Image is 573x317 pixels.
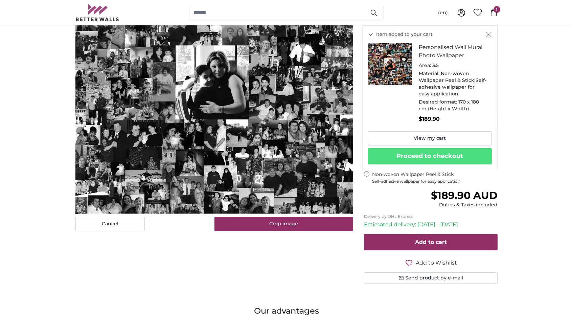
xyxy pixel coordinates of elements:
[75,4,119,21] img: Betterwalls
[368,43,412,85] img: personalised-photo
[486,31,492,38] button: Close
[419,115,486,123] p: $189.90
[419,70,486,97] span: Non-woven Wallpaper Peel & Stick|Self-adhesive wallpaper for easy application
[372,179,498,184] span: Self-adhesive wallpaper for easy application
[419,99,457,105] span: Desired format:
[494,6,500,13] span: 1
[364,221,498,229] p: Estimated delivery: [DATE] - [DATE]
[364,234,498,250] button: Add to cart
[364,258,498,267] button: Add to Wishlist
[416,259,457,267] span: Add to Wishlist
[368,148,492,164] button: Proceed to checkout
[419,70,439,76] span: Material:
[364,214,498,219] p: Delivery by DHL Express
[415,239,447,245] span: Add to cart
[372,171,498,184] label: Non-woven Wallpaper Peel & Stick
[368,131,492,145] a: View my cart
[75,217,145,231] button: Cancel
[362,25,498,170] div: Item added to your cart
[419,99,479,112] span: 170 x 180 cm (Height x Width)
[419,43,486,60] h3: Personalised Wall Mural Photo Wallpaper
[419,62,431,68] span: Area:
[432,62,439,68] span: 3.5
[431,189,498,202] span: $189.90 AUD
[364,272,498,284] button: Send product by e-mail
[431,202,498,208] div: Duties & Taxes included
[433,7,453,19] button: (en)
[75,305,498,316] h3: Our advantages
[376,31,433,38] span: Item added to your cart
[214,217,353,231] button: Crop image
